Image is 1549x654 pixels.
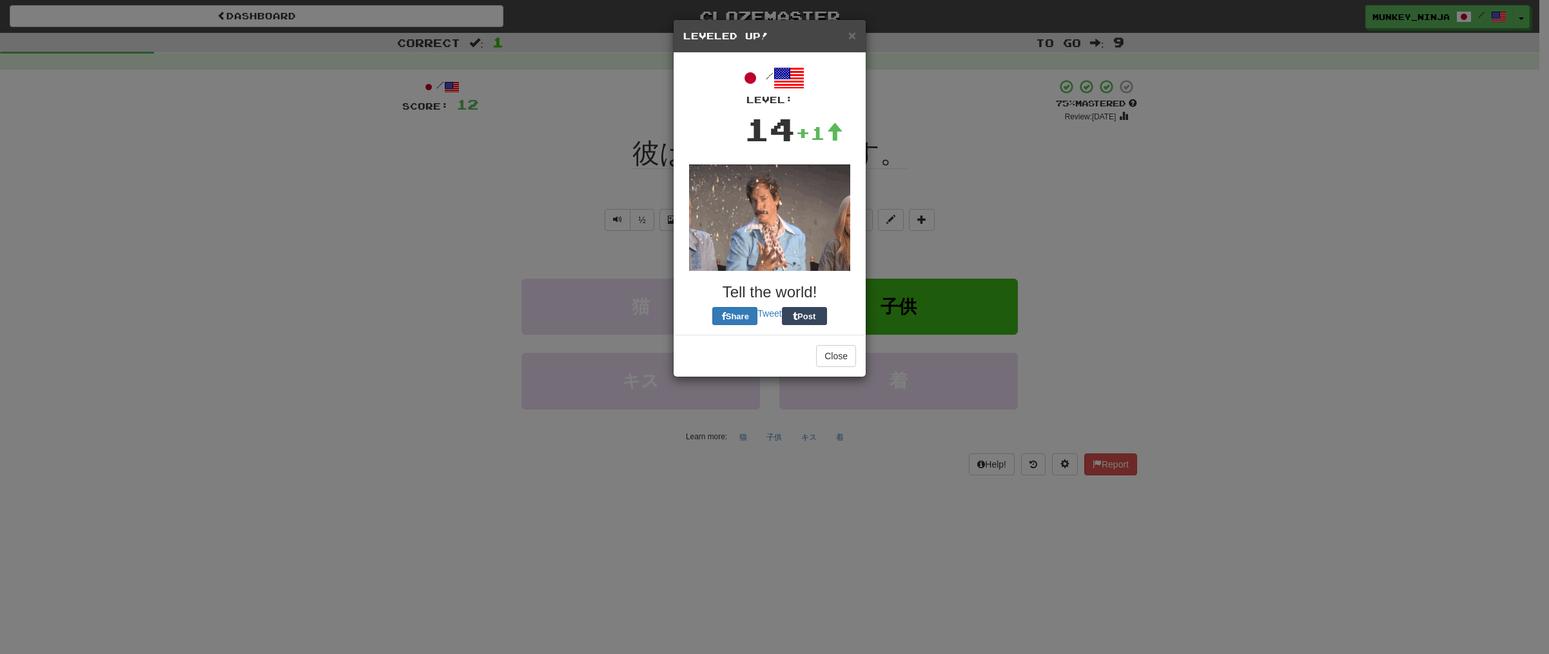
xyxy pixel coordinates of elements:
[683,63,856,106] div: /
[782,307,827,325] button: Post
[683,284,856,301] h3: Tell the world!
[712,307,757,325] button: Share
[816,345,856,367] button: Close
[848,28,856,42] button: Close
[689,164,850,271] img: glitter-d35a814c05fa227b87dd154a45a5cc37aaecd56281fd9d9cd8133c9defbd597c.gif
[683,94,856,106] div: Level:
[757,308,781,319] a: Tweet
[683,30,856,43] h5: Leveled Up!
[744,106,795,152] div: 14
[848,28,856,43] span: ×
[795,120,843,146] div: +1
